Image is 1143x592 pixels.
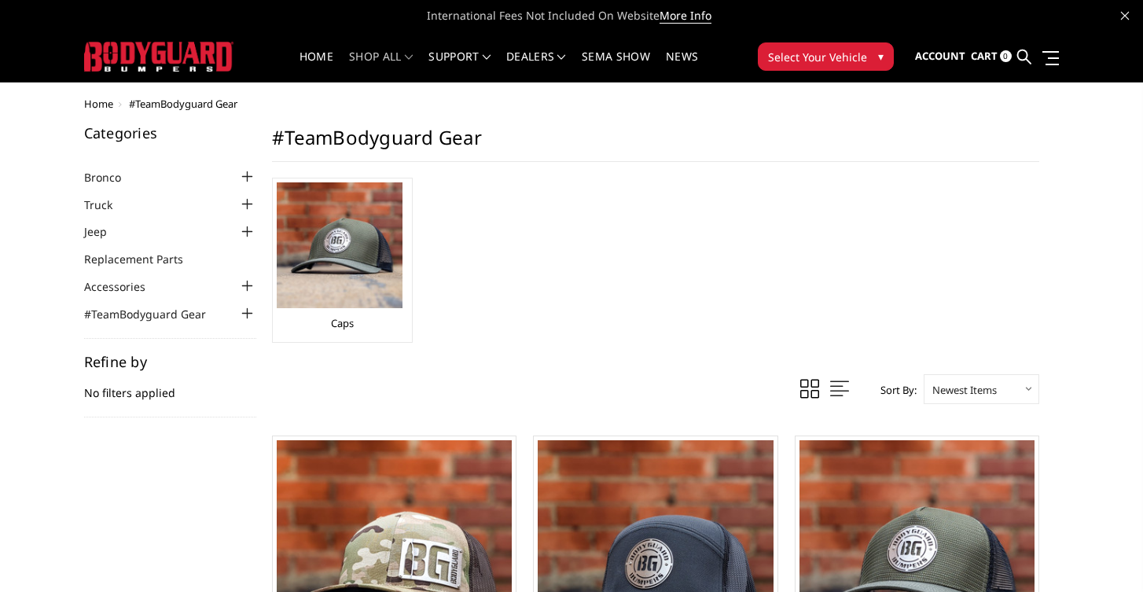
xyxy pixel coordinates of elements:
[758,42,894,71] button: Select Your Vehicle
[768,49,867,65] span: Select Your Vehicle
[84,169,141,186] a: Bronco
[872,378,917,402] label: Sort By:
[84,355,257,369] h5: Refine by
[660,8,711,24] a: More Info
[582,51,650,82] a: SEMA Show
[349,51,413,82] a: shop all
[878,48,884,64] span: ▾
[84,126,257,140] h5: Categories
[84,251,203,267] a: Replacement Parts
[84,42,233,71] img: BODYGUARD BUMPERS
[1000,50,1012,62] span: 0
[915,49,965,63] span: Account
[971,49,998,63] span: Cart
[428,51,491,82] a: Support
[915,35,965,78] a: Account
[331,316,354,330] a: Caps
[84,223,127,240] a: Jeep
[84,197,132,213] a: Truck
[971,35,1012,78] a: Cart 0
[272,126,1039,162] h1: #TeamBodyguard Gear
[84,97,113,111] a: Home
[129,97,237,111] span: #TeamBodyguard Gear
[84,355,257,417] div: No filters applied
[300,51,333,82] a: Home
[84,278,165,295] a: Accessories
[506,51,566,82] a: Dealers
[666,51,698,82] a: News
[84,306,226,322] a: #TeamBodyguard Gear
